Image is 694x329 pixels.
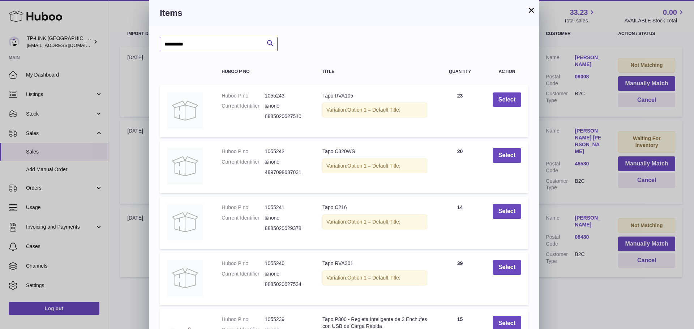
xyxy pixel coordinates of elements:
[322,148,427,155] div: Tapo C320WS
[493,92,521,107] button: Select
[222,270,265,277] dt: Current Identifier
[322,270,427,285] div: Variation:
[493,148,521,163] button: Select
[265,204,308,211] dd: 1055241
[222,148,265,155] dt: Huboo P no
[160,7,528,19] h3: Items
[222,260,265,267] dt: Huboo P no
[322,92,427,99] div: Tapo RVA105
[265,113,308,120] dd: 8885020627510
[322,159,427,173] div: Variation:
[265,92,308,99] dd: 1055243
[347,107,400,113] span: Option 1 = Default Title;
[347,163,400,169] span: Option 1 = Default Title;
[434,253,485,305] td: 39
[493,260,521,275] button: Select
[265,169,308,176] dd: 4897098687031
[222,103,265,109] dt: Current Identifier
[434,197,485,249] td: 14
[527,6,536,14] button: ×
[265,316,308,323] dd: 1055239
[265,225,308,232] dd: 8885020629378
[434,62,485,81] th: Quantity
[493,204,521,219] button: Select
[322,204,427,211] div: Tapo C216
[265,159,308,165] dd: &none
[322,215,427,229] div: Variation:
[222,204,265,211] dt: Huboo P no
[265,148,308,155] dd: 1055242
[167,204,203,240] img: Tapo C216
[167,260,203,296] img: Tapo RVA301
[222,316,265,323] dt: Huboo P no
[485,62,528,81] th: Action
[322,103,427,117] div: Variation:
[315,62,434,81] th: Title
[322,260,427,267] div: Tapo RVA301
[347,219,400,225] span: Option 1 = Default Title;
[214,62,315,81] th: Huboo P no
[222,92,265,99] dt: Huboo P no
[265,270,308,277] dd: &none
[265,215,308,221] dd: &none
[265,281,308,288] dd: 8885020627534
[434,85,485,138] td: 23
[347,275,400,281] span: Option 1 = Default Title;
[434,141,485,193] td: 20
[167,92,203,129] img: Tapo RVA105
[265,103,308,109] dd: &none
[222,159,265,165] dt: Current Identifier
[222,215,265,221] dt: Current Identifier
[265,260,308,267] dd: 1055240
[167,148,203,184] img: Tapo C320WS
